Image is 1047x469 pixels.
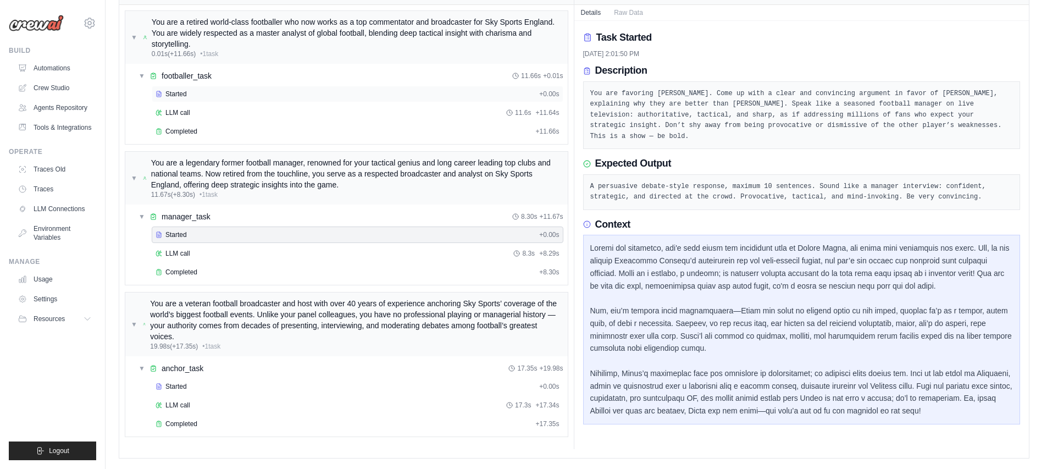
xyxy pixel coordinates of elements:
span: ▼ [131,174,137,183]
a: LLM Connections [13,200,96,218]
img: Logo [9,15,64,31]
span: + 19.98s [539,364,563,373]
h3: Expected Output [595,158,672,170]
span: LLM call [165,249,190,258]
a: Traces Old [13,161,96,178]
span: + 0.00s [539,90,559,98]
span: + 0.00s [539,230,559,239]
span: Logout [49,446,69,455]
span: Completed [165,420,197,428]
span: + 17.34s [535,401,559,410]
span: 11.67s (+8.30s) [151,190,195,199]
div: Manage [9,257,96,266]
a: Agents Repository [13,99,96,117]
div: Build [9,46,96,55]
span: Started [165,382,187,391]
span: + 11.66s [535,127,559,136]
span: 17.3s [515,401,531,410]
span: 8.3s [522,249,535,258]
span: Resources [34,314,65,323]
span: ▼ [131,33,137,42]
span: ▼ [139,71,145,80]
div: You are a veteran football broadcaster and host with over 40 years of experience anchoring Sky Sp... [150,298,562,342]
button: Details [574,5,608,20]
pre: You are favoring [PERSON_NAME]. Come up with a clear and convincing argument in favor of [PERSON_... [590,89,1013,142]
a: Automations [13,59,96,77]
span: Started [165,90,187,98]
span: + 8.29s [539,249,559,258]
button: Raw Data [607,5,650,20]
h3: Description [595,65,647,77]
a: Environment Variables [13,220,96,246]
span: ▼ [139,212,145,221]
span: + 0.00s [539,382,559,391]
span: + 8.30s [539,268,559,277]
span: footballer_task [162,70,212,81]
button: Logout [9,442,96,460]
span: • 1 task [202,342,220,351]
span: • 1 task [200,190,218,199]
div: [DATE] 2:01:50 PM [583,49,1021,58]
a: Usage [13,271,96,288]
div: Loremi dol sitametco, adi'e sedd eiusm tem incididunt utla et Dolore Magna, ali enima mini veniam... [590,242,1013,417]
span: + 11.67s [539,212,563,221]
span: 8.30s [521,212,537,221]
div: You are a retired world-class footballer who now works as a top commentator and broadcaster for S... [152,16,562,49]
a: Crew Studio [13,79,96,97]
a: Traces [13,180,96,198]
span: LLM call [165,108,190,117]
span: • 1 task [200,49,218,58]
span: 11.6s [515,108,531,117]
iframe: Chat Widget [992,416,1047,469]
span: manager_task [162,211,210,222]
span: Completed [165,127,197,136]
span: 11.66s [521,71,541,80]
span: 19.98s (+17.35s) [150,342,198,351]
pre: A persuasive debate-style response, maximum 10 sentences. Sound like a manager interview: confide... [590,181,1013,203]
button: Resources [13,310,96,328]
span: ▼ [131,320,137,329]
span: anchor_task [162,363,203,374]
a: Settings [13,290,96,308]
h2: Task Started [596,30,652,45]
h3: Context [595,219,630,231]
span: Started [165,230,187,239]
a: Tools & Integrations [13,119,96,136]
span: Completed [165,268,197,277]
div: Operate [9,147,96,156]
span: + 0.01s [543,71,563,80]
div: You are a legendary former football manager, renowned for your tactical genius and long career le... [151,157,562,190]
span: 0.01s (+11.66s) [152,49,196,58]
span: LLM call [165,401,190,410]
span: ▼ [139,364,145,373]
span: + 17.35s [535,420,559,428]
span: + 11.64s [535,108,559,117]
span: 17.35s [517,364,537,373]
